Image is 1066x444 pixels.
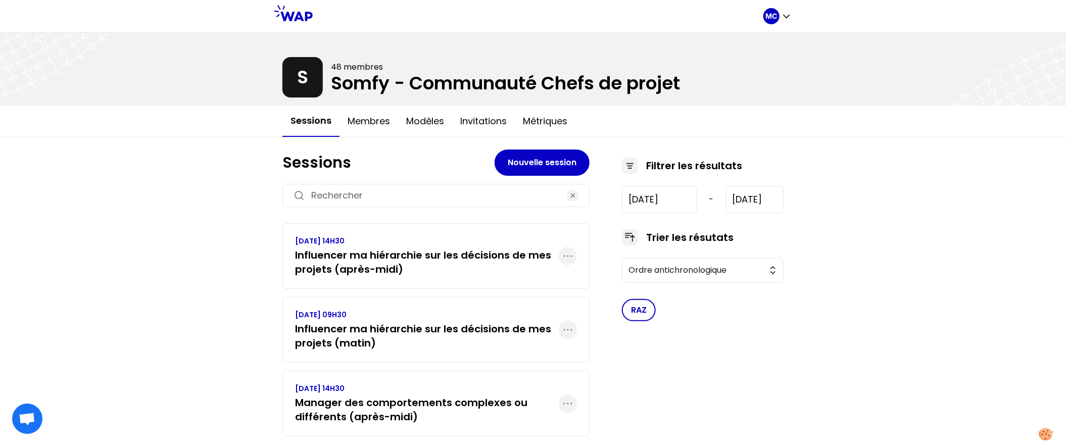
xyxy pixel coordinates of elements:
[766,11,778,21] p: MC
[628,264,763,276] span: Ordre antichronologique
[340,106,398,136] button: Membres
[763,8,792,24] button: MC
[515,106,575,136] button: Métriques
[495,150,590,176] button: Nouvelle session
[646,230,734,244] h3: Trier les résutats
[622,299,656,321] button: RAZ
[282,106,340,137] button: Sessions
[295,310,559,350] a: [DATE] 09H30Influencer ma hiérarchie sur les décisions de mes projets (matin)
[295,322,559,350] h3: Influencer ma hiérarchie sur les décisions de mes projets (matin)
[646,159,742,173] h3: Filtrer les résultats
[709,193,714,206] span: -
[622,258,784,283] button: Ordre antichronologique
[295,236,559,246] p: [DATE] 14H30
[295,310,559,320] p: [DATE] 09H30
[398,106,452,136] button: Modèles
[295,383,559,424] a: [DATE] 14H30Manager des comportements complexes ou différents (après-midi)
[295,248,559,276] h3: Influencer ma hiérarchie sur les décisions de mes projets (après-midi)
[295,236,559,276] a: [DATE] 14H30Influencer ma hiérarchie sur les décisions de mes projets (après-midi)
[282,154,495,172] h1: Sessions
[295,396,559,424] h3: Manager des comportements complexes ou différents (après-midi)
[452,106,515,136] button: Invitations
[726,186,784,213] input: YYYY-M-D
[622,186,697,213] input: YYYY-M-D
[311,188,561,203] input: Rechercher
[295,383,559,393] p: [DATE] 14H30
[12,404,42,434] div: Ouvrir le chat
